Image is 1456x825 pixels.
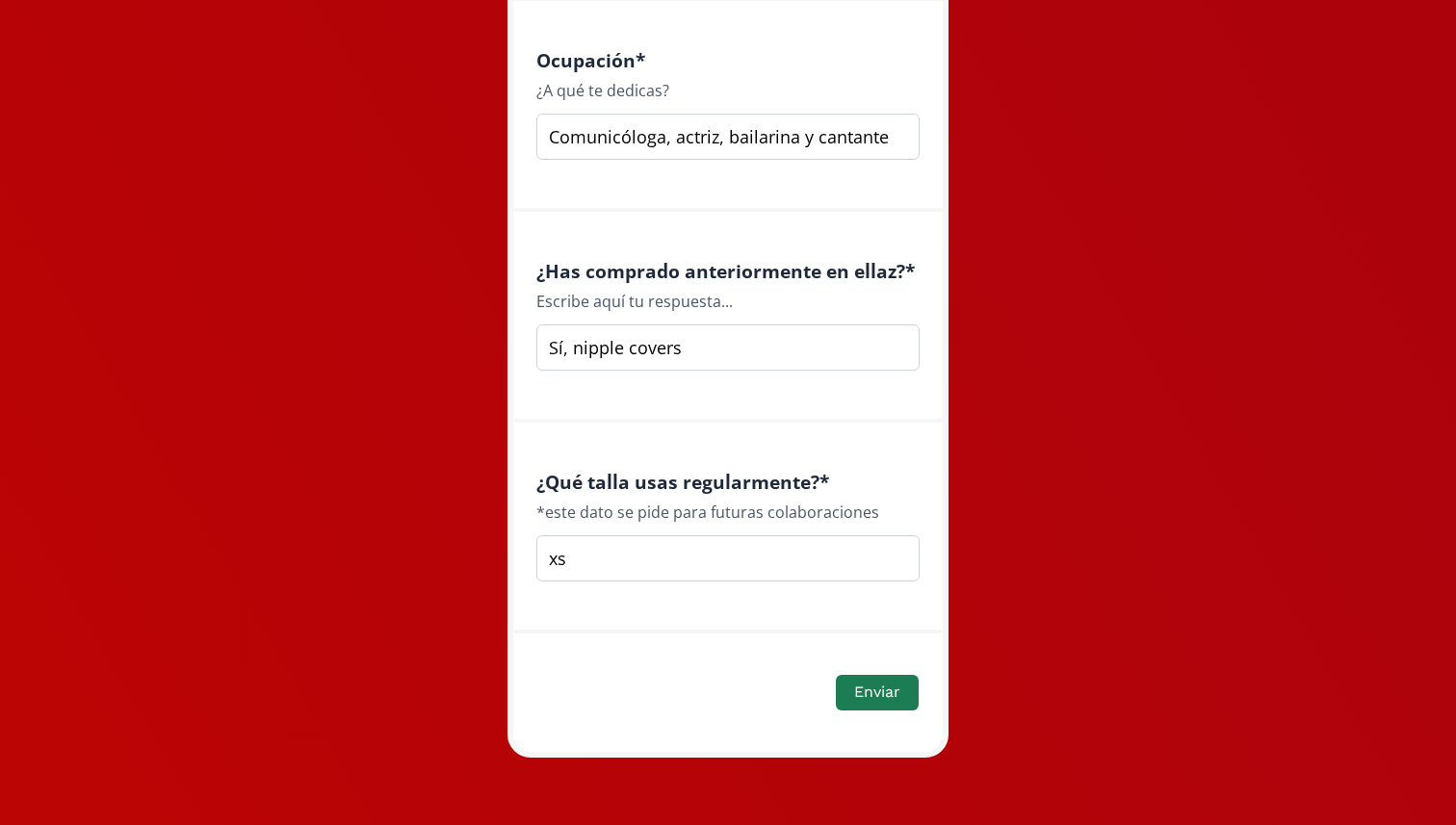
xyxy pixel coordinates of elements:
[536,49,920,71] h4: Ocupación *
[536,324,920,371] input: Type your answer here...
[536,535,920,581] input: Type your answer here...
[536,79,920,102] div: ¿A qué te dedicas?
[536,290,920,313] div: Escribe aquí tu respuesta...
[536,260,920,282] h4: ¿Has comprado anteriormente en ellaz? *
[536,114,920,160] input: Type your answer here...
[836,675,919,710] button: Enviar
[536,501,920,524] div: *este dato se pide para futuras colaboraciones
[536,471,920,493] h4: ¿Qué talla usas regularmente? *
